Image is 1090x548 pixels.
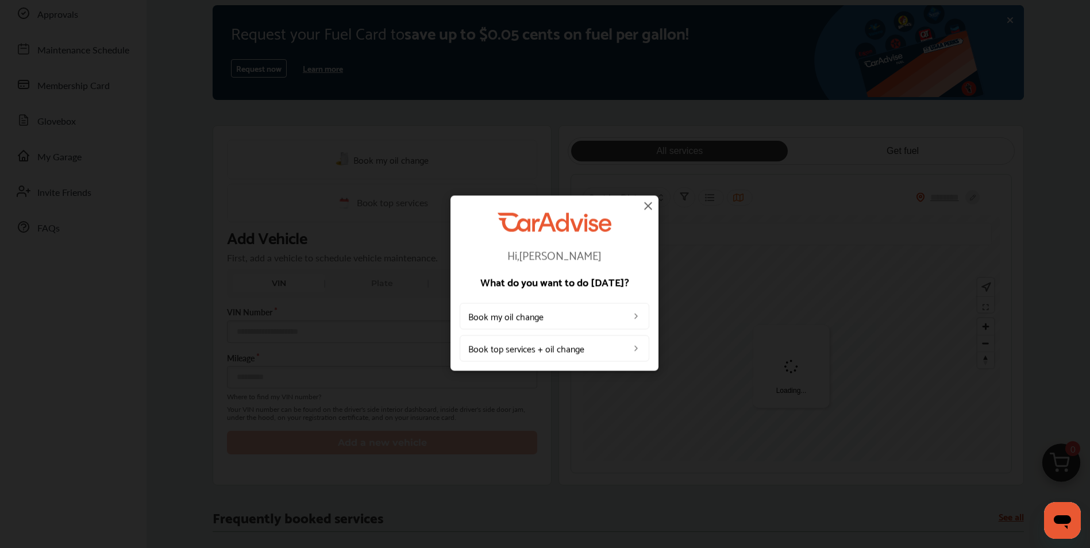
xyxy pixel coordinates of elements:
[641,199,655,213] img: close-icon.a004319c.svg
[460,249,649,261] p: Hi, [PERSON_NAME]
[498,213,611,231] img: CarAdvise Logo
[460,335,649,362] a: Book top services + oil change
[1044,502,1081,539] iframe: Button to launch messaging window
[460,277,649,287] p: What do you want to do [DATE]?
[631,344,641,353] img: left_arrow_icon.0f472efe.svg
[460,303,649,330] a: Book my oil change
[631,312,641,321] img: left_arrow_icon.0f472efe.svg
